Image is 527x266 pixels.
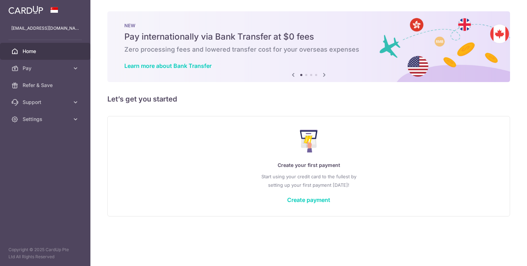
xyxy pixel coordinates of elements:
[300,130,318,152] img: Make Payment
[124,62,212,69] a: Learn more about Bank Transfer
[107,93,510,105] h5: Let’s get you started
[11,25,79,32] p: [EMAIL_ADDRESS][DOMAIN_NAME]
[122,161,496,169] p: Create your first payment
[124,45,493,54] h6: Zero processing fees and lowered transfer cost for your overseas expenses
[23,82,69,89] span: Refer & Save
[124,23,493,28] p: NEW
[23,65,69,72] span: Pay
[23,48,69,55] span: Home
[122,172,496,189] p: Start using your credit card to the fullest by setting up your first payment [DATE]!
[23,99,69,106] span: Support
[287,196,330,203] a: Create payment
[8,6,43,14] img: CardUp
[23,116,69,123] span: Settings
[107,11,510,82] img: Bank transfer banner
[124,31,493,42] h5: Pay internationally via Bank Transfer at $0 fees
